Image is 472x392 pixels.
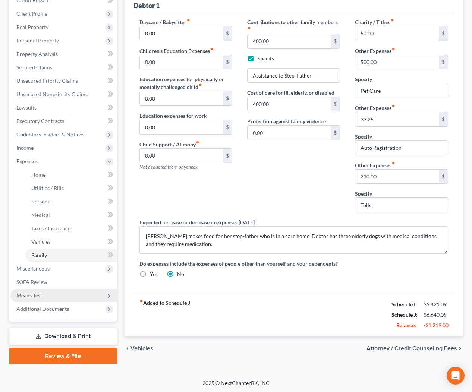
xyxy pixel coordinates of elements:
span: Property Analysis [16,51,58,57]
input: -- [140,120,223,134]
span: Executory Contracts [16,118,64,124]
div: $ [223,26,232,41]
input: -- [140,26,223,41]
div: $ [331,34,340,48]
label: Daycare / Babysitter [139,18,190,26]
a: Executory Contracts [10,114,117,128]
span: Income [16,145,34,151]
label: Education expenses for physically or mentally challenged child [139,75,232,91]
label: Contributions to other family members [247,18,340,34]
div: $ [331,126,340,140]
input: -- [355,112,439,126]
span: Taxes / Insurance [31,225,70,231]
label: Child Support / Alimony [139,140,199,148]
div: -$1,219.00 [424,322,448,329]
input: -- [248,97,331,111]
input: Specify... [355,141,447,155]
div: $ [223,120,232,134]
strong: Schedule I: [391,301,417,307]
div: Debtor 1 [133,1,160,10]
a: Home [25,168,117,181]
a: Family [25,249,117,262]
div: $6,640.09 [424,311,448,319]
i: fiber_manual_record [390,18,394,22]
a: Unsecured Nonpriority Claims [10,88,117,101]
i: fiber_manual_record [391,161,395,165]
div: $ [223,91,232,105]
a: Medical [25,208,117,222]
span: SOFA Review [16,279,47,285]
span: Unsecured Priority Claims [16,78,78,84]
input: -- [140,91,223,105]
div: Open Intercom Messenger [447,367,465,385]
div: $ [439,170,448,184]
span: Expenses [16,158,38,164]
input: -- [355,26,439,41]
label: Expected increase or decrease in expenses [DATE] [139,218,255,226]
label: Do expenses include the expenses of people other than yourself and your dependents? [139,260,449,268]
span: Not deducted from paycheck [139,164,198,170]
i: fiber_manual_record [198,83,202,87]
span: Means Test [16,292,42,298]
span: Utilities / Bills [31,185,64,191]
i: fiber_manual_record [139,299,143,303]
span: Home [31,171,45,178]
input: -- [140,55,223,69]
label: Other Expenses [355,104,395,112]
span: Vehicles [31,238,51,245]
div: $ [223,149,232,163]
i: fiber_manual_record [247,26,251,30]
label: Other Expenses [355,47,395,55]
a: Secured Claims [10,61,117,74]
span: Miscellaneous [16,265,50,272]
a: SOFA Review [10,275,117,289]
input: -- [140,149,223,163]
a: Review & File [9,348,117,364]
span: Unsecured Nonpriority Claims [16,91,88,97]
label: Specify [258,55,274,62]
input: -- [355,55,439,69]
button: Attorney / Credit Counseling Fees chevron_right [366,345,463,351]
label: Children's Education Expenses [139,47,214,55]
label: No [177,271,184,278]
label: Specify [355,190,372,197]
div: $ [439,55,448,69]
span: Medical [31,212,50,218]
span: Real Property [16,24,48,30]
input: -- [248,126,331,140]
span: Family [31,252,47,258]
i: fiber_manual_record [391,104,395,108]
span: Attorney / Credit Counseling Fees [366,345,457,351]
input: Specify... [355,83,447,98]
div: $ [331,97,340,111]
a: Download & Print [9,328,117,345]
span: Lawsuits [16,104,37,111]
input: -- [248,34,331,48]
a: Unsecured Priority Claims [10,74,117,88]
a: Vehicles [25,235,117,249]
button: chevron_left Vehicles [125,345,153,351]
input: Specify... [355,198,447,212]
input: Specify... [248,69,340,83]
a: Lawsuits [10,101,117,114]
span: Codebtors Insiders & Notices [16,131,84,137]
a: Utilities / Bills [25,181,117,195]
a: Taxes / Insurance [25,222,117,235]
label: Other Expenses [355,161,395,169]
div: $ [223,55,232,69]
label: Protection against family violence [247,117,326,125]
label: Cost of care for ill, elderly, or disabled [247,89,334,97]
i: chevron_left [125,345,130,351]
span: Personal [31,198,52,205]
label: Education expenses for work [139,112,207,120]
a: Personal [25,195,117,208]
strong: Schedule J: [391,312,418,318]
span: Additional Documents [16,306,69,312]
strong: Balance: [396,322,416,328]
span: Client Profile [16,10,47,17]
i: fiber_manual_record [196,140,199,144]
i: chevron_right [457,345,463,351]
i: fiber_manual_record [391,47,395,51]
span: Personal Property [16,37,59,44]
i: fiber_manual_record [186,18,190,22]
